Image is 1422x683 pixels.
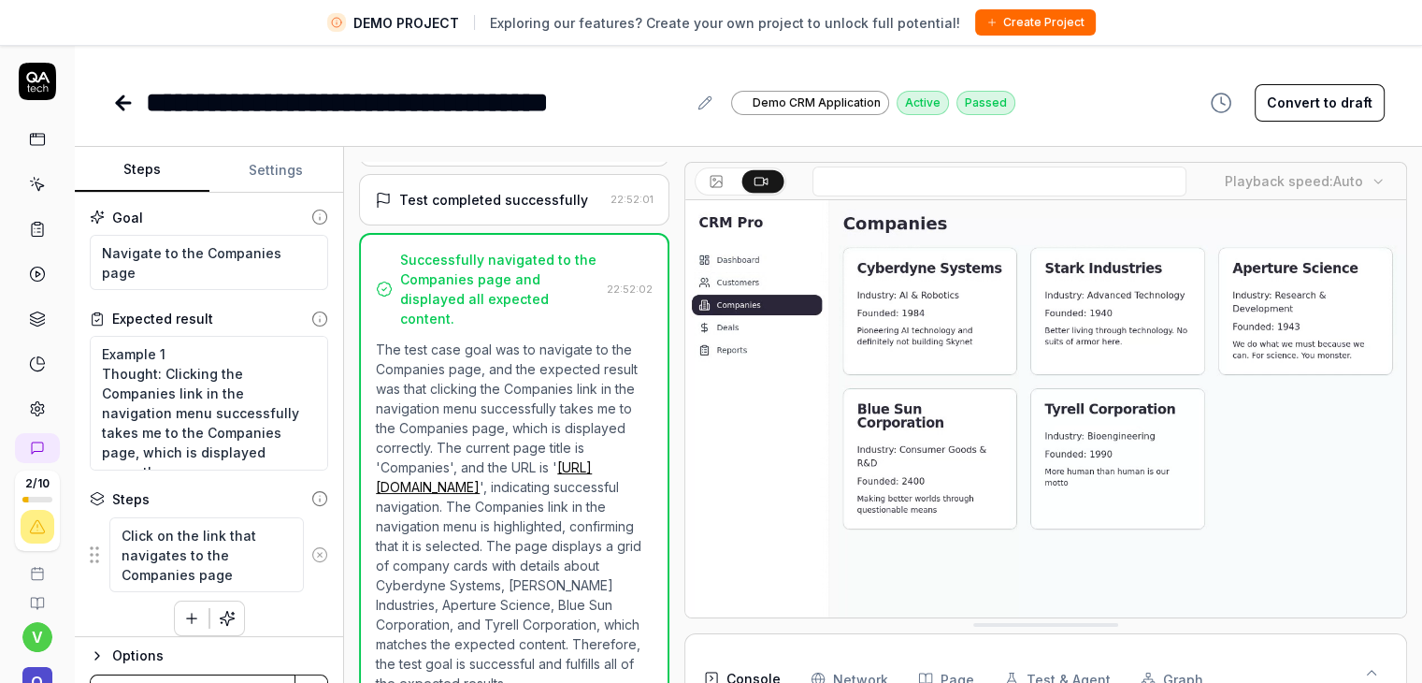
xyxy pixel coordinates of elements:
[753,94,881,111] span: Demo CRM Application
[7,581,66,611] a: Documentation
[975,9,1096,36] button: Create Project
[400,250,598,328] div: Successfully navigated to the Companies page and displayed all expected content.
[90,516,328,594] div: Suggestions
[610,193,654,206] time: 22:52:01
[75,148,209,193] button: Steps
[897,91,949,115] div: Active
[956,91,1015,115] div: Passed
[15,433,60,463] a: New conversation
[112,309,213,328] div: Expected result
[25,478,50,489] span: 2 / 10
[1225,171,1363,191] div: Playback speed:
[112,645,328,667] div: Options
[209,148,344,193] button: Settings
[7,551,66,581] a: Book a call with us
[1255,84,1385,122] button: Convert to draft
[112,489,150,509] div: Steps
[399,190,588,210] div: Test completed successfully
[607,283,653,296] time: 22:52:02
[22,622,52,652] button: v
[112,208,143,227] div: Goal
[353,13,459,33] span: DEMO PROJECT
[304,536,335,574] button: Remove step
[90,645,328,667] button: Options
[1199,84,1243,122] button: View version history
[731,90,889,115] a: Demo CRM Application
[490,13,960,33] span: Exploring our features? Create your own project to unlock full potential!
